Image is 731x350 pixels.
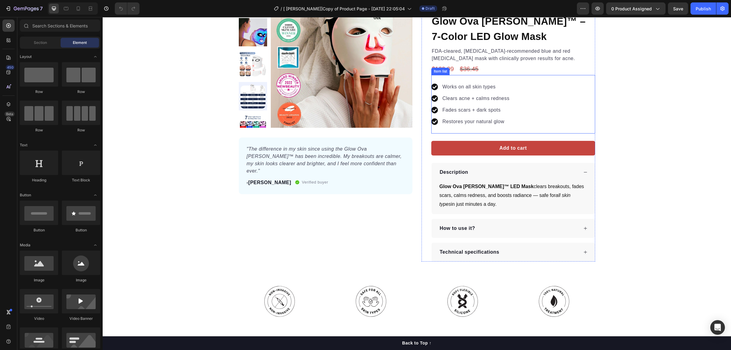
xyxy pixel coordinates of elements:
div: Add to cart [397,127,424,135]
i: "The difference in my skin since using the Glow Ova [PERSON_NAME]™ has been incredible. My breako... [144,129,299,156]
span: Layout [20,54,32,59]
div: Row [20,127,58,133]
p: How to use it? [337,208,373,215]
div: Video Banner [62,316,100,321]
div: Row [20,89,58,95]
span: Media [20,242,30,248]
p: Description [337,152,366,159]
p: Verified buyer [199,162,226,168]
div: Row [62,89,100,95]
div: Row [62,127,100,133]
img: gempages_580267553281016580-3a8753a3-2197-4039-b306-4531266499ef.svg [162,269,192,300]
div: Item list [330,52,346,57]
span: Section [34,40,47,45]
div: Button [20,227,58,233]
div: Back to Top ↑ [299,323,329,329]
button: Publish [690,2,716,15]
p: Restores your natural glow [340,101,407,108]
p: Technical specifications [337,231,397,239]
div: Button [62,227,100,233]
span: Text [20,142,27,148]
span: Toggle open [90,240,100,250]
div: Publish [696,5,711,12]
img: gempages_580267553281016580-d0766ce5-92d0-49b6-8574-7bec17c7d3ee.svg [345,269,375,300]
p: -[PERSON_NAME] [144,162,189,169]
i: all skin types [337,176,468,190]
span: Element [73,40,87,45]
span: [ [PERSON_NAME]]Copy of Product Page - [DATE] 22:05:04 [283,5,405,12]
span: Toggle open [90,140,100,150]
span: / [281,5,282,12]
div: 450 [6,65,15,70]
div: Image [62,277,100,283]
span: Save [673,6,683,11]
button: Add to cart [329,124,493,138]
button: 7 [2,2,45,15]
div: Heading [20,177,58,183]
span: Draft [426,6,435,11]
button: Save [668,2,688,15]
span: Button [20,192,31,198]
p: FDA-cleared, [MEDICAL_DATA]-recommended blue and red [MEDICAL_DATA] mask with clinically proven r... [329,30,492,45]
button: 0 product assigned [606,2,666,15]
div: Open Intercom Messenger [710,320,725,335]
div: Undo/Redo [115,2,139,15]
span: 0 product assigned [611,5,652,12]
div: $36.45 [357,46,376,58]
div: Text Block [62,177,100,183]
strong: Glow Ova [PERSON_NAME]™ LED Mask [337,167,431,172]
span: Toggle open [90,52,100,62]
img: gempages_580267553281016580-f93281b9-f273-4fa3-91c2-f92047774d57.svg [436,269,467,299]
span: Toggle open [90,190,100,200]
img: gempages_580267553281016580-e73781a0-ee3a-4be9-adbf-c733c25e057c.svg [253,269,284,299]
p: Works on all skin types [340,66,407,73]
iframe: Design area [103,17,731,350]
div: $129.99 [329,46,352,58]
p: 7 [40,5,43,12]
p: Clears acne + calms redness [340,78,407,85]
h2: clears breakouts, fades scars, calms redness, and boosts radiance — safe for in just minutes a day. [336,165,485,192]
div: Image [20,277,58,283]
p: Fades scars + dark spots [340,89,407,97]
input: Search Sections & Elements [20,20,100,32]
div: Beta [5,112,15,116]
div: Video [20,316,58,321]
